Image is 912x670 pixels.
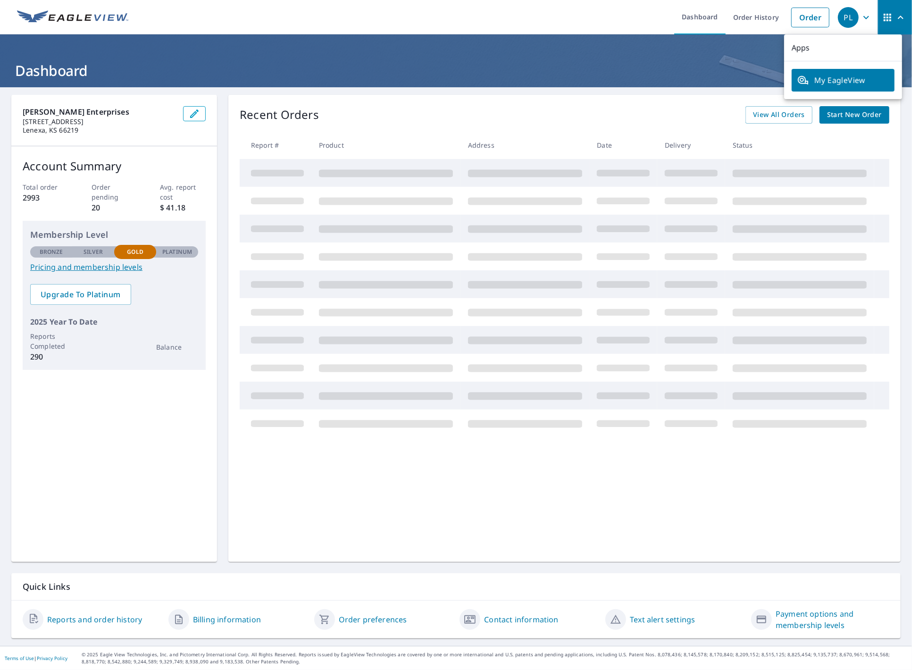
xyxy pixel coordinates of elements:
p: $ 41.18 [160,202,206,213]
th: Status [725,131,874,159]
a: My EagleView [792,69,895,92]
p: Account Summary [23,158,206,175]
p: Recent Orders [240,106,319,124]
p: Balance [156,342,198,352]
p: [PERSON_NAME] Enterprises [23,106,176,117]
p: [STREET_ADDRESS] [23,117,176,126]
a: Text alert settings [630,614,695,625]
p: Bronze [40,248,63,256]
p: 290 [30,351,72,362]
img: EV Logo [17,10,128,25]
a: Contact information [484,614,558,625]
th: Date [589,131,657,159]
span: My EagleView [797,75,889,86]
div: PL [838,7,859,28]
p: Silver [84,248,103,256]
th: Report # [240,131,311,159]
th: Address [460,131,590,159]
p: 2025 Year To Date [30,316,198,327]
p: Lenexa, KS 66219 [23,126,176,134]
a: Terms of Use [5,655,34,662]
p: Total order [23,182,68,192]
a: Payment options and membership levels [776,608,889,631]
th: Delivery [657,131,725,159]
a: Pricing and membership levels [30,261,198,273]
a: Order [791,8,829,27]
a: Reports and order history [47,614,142,625]
p: 20 [92,202,137,213]
span: Upgrade To Platinum [38,289,124,300]
h1: Dashboard [11,61,901,80]
p: Platinum [162,248,192,256]
p: Gold [127,248,143,256]
span: View All Orders [753,109,805,121]
a: Start New Order [820,106,889,124]
p: | [5,655,67,661]
p: Quick Links [23,581,889,593]
p: Avg. report cost [160,182,206,202]
span: Start New Order [827,109,882,121]
p: Order pending [92,182,137,202]
p: Apps [784,34,902,61]
a: Upgrade To Platinum [30,284,131,305]
p: Membership Level [30,228,198,241]
a: Billing information [193,614,261,625]
p: Reports Completed [30,331,72,351]
th: Product [311,131,460,159]
a: View All Orders [745,106,812,124]
a: Order preferences [339,614,407,625]
a: Privacy Policy [37,655,67,662]
p: 2993 [23,192,68,203]
p: © 2025 Eagle View Technologies, Inc. and Pictometry International Corp. All Rights Reserved. Repo... [82,651,907,665]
